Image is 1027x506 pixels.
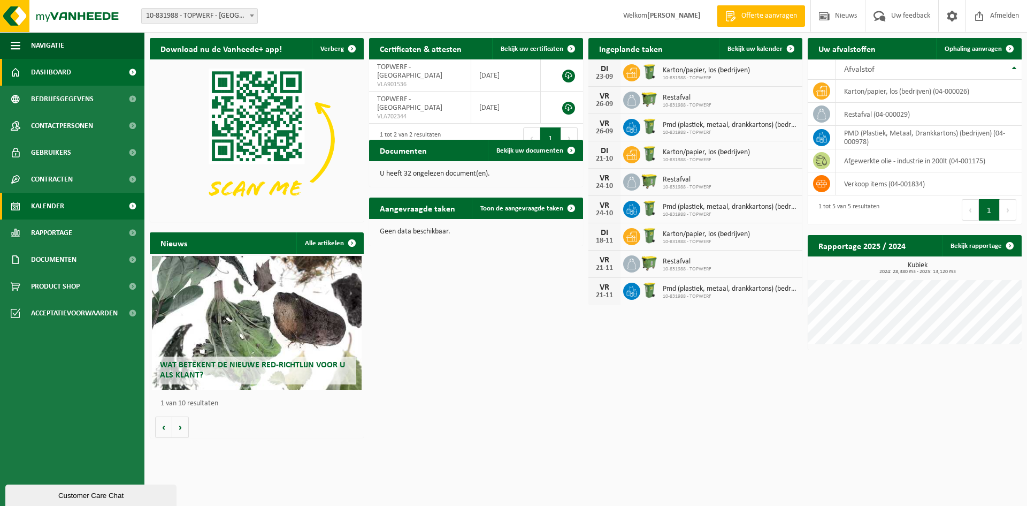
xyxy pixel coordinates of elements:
[663,203,797,212] span: Pmd (plastiek, metaal, drankkartons) (bedrijven)
[31,139,71,166] span: Gebruikers
[594,183,615,190] div: 24-10
[377,95,442,112] span: TOPWERF - [GEOGRAPHIC_DATA]
[640,90,658,108] img: WB-1100-HPE-GN-50
[663,230,750,239] span: Karton/papier, los (bedrijven)
[31,300,118,327] span: Acceptatievoorwaarden
[588,38,673,59] h2: Ingeplande taken
[369,38,472,59] h2: Certificaten & attesten
[663,121,797,130] span: Pmd (plastiek, metaal, drankkartons) (bedrijven)
[594,174,615,183] div: VR
[813,198,879,222] div: 1 tot 5 van 5 resultaten
[160,400,358,407] p: 1 van 10 resultaten
[523,127,540,149] button: Previous
[808,235,916,256] h2: Rapportage 2025 / 2024
[594,147,615,155] div: DI
[172,417,189,438] button: Volgende
[374,126,441,150] div: 1 tot 2 van 2 resultaten
[727,46,783,52] span: Bekijk uw kalender
[296,232,363,254] a: Alle artikelen
[647,12,701,20] strong: [PERSON_NAME]
[31,166,73,193] span: Contracten
[150,232,198,253] h2: Nieuws
[813,262,1022,275] h3: Kubiek
[160,361,345,380] span: Wat betekent de nieuwe RED-richtlijn voor u als klant?
[561,127,578,149] button: Next
[663,75,750,81] span: 10-831988 - TOPWERF
[152,256,362,390] a: Wat betekent de nieuwe RED-richtlijn voor u als klant?
[640,172,658,190] img: WB-1100-HPE-GN-50
[488,140,582,161] a: Bekijk uw documenten
[663,266,711,273] span: 10-831988 - TOPWERF
[844,65,875,74] span: Afvalstof
[380,228,572,236] p: Geen data beschikbaar.
[594,292,615,299] div: 21-11
[663,176,711,184] span: Restafval
[836,103,1022,126] td: restafval (04-000029)
[320,46,344,52] span: Verberg
[663,148,750,157] span: Karton/papier, los (bedrijven)
[594,65,615,73] div: DI
[813,269,1022,275] span: 2024: 28,380 m3 - 2025: 13,120 m3
[640,145,658,163] img: WB-0240-HPE-GN-50
[594,119,615,128] div: VR
[836,172,1022,195] td: verkoop items (04-001834)
[962,199,979,221] button: Previous
[836,126,1022,149] td: PMD (Plastiek, Metaal, Drankkartons) (bedrijven) (04-000978)
[142,9,257,24] span: 10-831988 - TOPWERF - WILRIJK
[640,226,658,245] img: WB-0240-HPE-GN-50
[471,92,540,124] td: [DATE]
[150,38,293,59] h2: Download nu de Vanheede+ app!
[540,127,561,149] button: 1
[663,130,797,136] span: 10-831988 - TOPWERF
[496,147,563,154] span: Bekijk uw documenten
[1000,199,1016,221] button: Next
[640,254,658,272] img: WB-1100-HPE-GN-50
[5,482,179,506] iframe: chat widget
[377,80,463,89] span: VLA901536
[719,38,801,59] a: Bekijk uw kalender
[594,210,615,217] div: 24-10
[594,201,615,210] div: VR
[31,112,93,139] span: Contactpersonen
[155,417,172,438] button: Vorige
[836,80,1022,103] td: karton/papier, los (bedrijven) (04-000026)
[640,281,658,299] img: WB-0240-HPE-GN-50
[377,112,463,121] span: VLA702344
[663,157,750,163] span: 10-831988 - TOPWERF
[663,66,750,75] span: Karton/papier, los (bedrijven)
[663,285,797,293] span: Pmd (plastiek, metaal, drankkartons) (bedrijven)
[808,38,886,59] h2: Uw afvalstoffen
[739,11,800,21] span: Offerte aanvragen
[663,184,711,191] span: 10-831988 - TOPWERF
[663,102,711,109] span: 10-831988 - TOPWERF
[369,140,438,161] h2: Documenten
[594,283,615,292] div: VR
[594,101,615,108] div: 26-09
[594,237,615,245] div: 18-11
[471,59,540,92] td: [DATE]
[594,73,615,81] div: 23-09
[31,273,80,300] span: Product Shop
[936,38,1021,59] a: Ophaling aanvragen
[640,117,658,135] img: WB-0240-HPE-GN-50
[663,258,711,266] span: Restafval
[501,46,563,52] span: Bekijk uw certificaten
[640,63,658,81] img: WB-0240-HPE-GN-50
[836,149,1022,172] td: afgewerkte olie - industrie in 200lt (04-001175)
[480,205,563,212] span: Toon de aangevraagde taken
[31,220,72,246] span: Rapportage
[979,199,1000,221] button: 1
[31,86,94,112] span: Bedrijfsgegevens
[492,38,582,59] a: Bekijk uw certificaten
[663,212,797,218] span: 10-831988 - TOPWERF
[594,265,615,272] div: 21-11
[663,293,797,300] span: 10-831988 - TOPWERF
[663,239,750,245] span: 10-831988 - TOPWERF
[594,92,615,101] div: VR
[31,59,71,86] span: Dashboard
[945,46,1002,52] span: Ophaling aanvragen
[312,38,363,59] button: Verberg
[472,198,582,219] a: Toon de aangevraagde taken
[141,8,258,24] span: 10-831988 - TOPWERF - WILRIJK
[663,94,711,102] span: Restafval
